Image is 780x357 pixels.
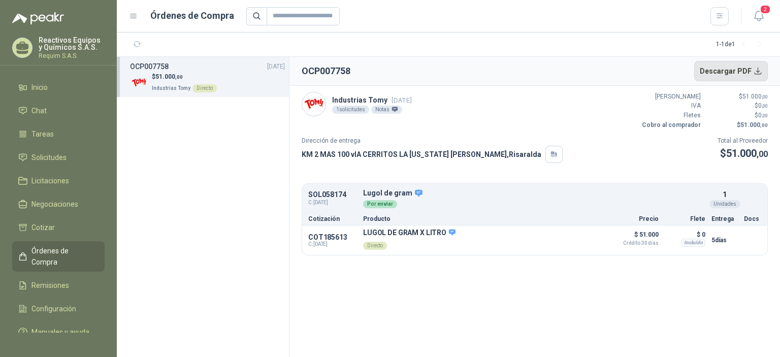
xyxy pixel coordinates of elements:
[707,92,768,102] p: $
[12,171,105,190] a: Licitaciones
[711,234,738,246] p: 5 días
[760,122,768,128] span: ,00
[12,101,105,120] a: Chat
[640,92,701,102] p: [PERSON_NAME]
[302,64,350,78] h2: OCP007758
[39,37,105,51] p: Reactivos Equipos y Químicos S.A.S.
[694,61,768,81] button: Descargar PDF
[665,216,705,222] p: Flete
[681,239,705,247] div: Incluido
[31,222,55,233] span: Cotizar
[31,82,48,93] span: Inicio
[726,147,768,159] span: 51.000
[31,199,78,210] span: Negociaciones
[12,148,105,167] a: Solicitudes
[39,53,105,59] p: Requim S.A.S.
[31,128,54,140] span: Tareas
[152,72,217,82] p: $
[302,149,541,160] p: KM 2 MAS 100 vIA CERRITOS LA [US_STATE] [PERSON_NAME] , Risaralda
[31,245,95,268] span: Órdenes de Compra
[31,105,47,116] span: Chat
[130,61,285,93] a: OCP007758[DATE] Company Logo$51.000,00Industrias TomyDirecto
[723,189,727,200] p: 1
[757,149,768,159] span: ,00
[192,84,217,92] div: Directo
[130,74,148,91] img: Company Logo
[308,191,357,199] p: SOL058174
[152,85,190,91] span: Industrias Tomy
[758,112,768,119] span: 0
[332,106,369,114] div: 1 solicitudes
[308,216,357,222] p: Cotización
[608,229,659,246] p: $ 51.000
[12,78,105,97] a: Inicio
[155,73,183,80] span: 51.000
[31,152,67,163] span: Solicitudes
[762,113,768,118] span: ,00
[392,96,412,104] span: [DATE]
[308,199,357,207] span: C: [DATE]
[12,241,105,272] a: Órdenes de Compra
[742,93,768,100] span: 51.000
[175,74,183,80] span: ,00
[130,61,169,72] h3: OCP007758
[707,120,768,130] p: $
[665,229,705,241] p: $ 0
[31,280,69,291] span: Remisiones
[640,120,701,130] p: Cobro al comprador
[760,5,771,14] span: 2
[150,9,234,23] h1: Órdenes de Compra
[718,146,768,161] p: $
[363,189,705,198] p: Lugol de gram
[744,216,761,222] p: Docs
[12,299,105,318] a: Configuración
[308,241,357,247] span: C: [DATE]
[371,106,402,114] div: Notas
[12,218,105,237] a: Cotizar
[716,37,768,53] div: 1 - 1 de 1
[308,233,357,241] p: COT185613
[711,216,738,222] p: Entrega
[608,216,659,222] p: Precio
[12,12,64,24] img: Logo peakr
[12,276,105,295] a: Remisiones
[762,94,768,100] span: ,00
[363,216,602,222] p: Producto
[762,103,768,109] span: ,00
[12,322,105,342] a: Manuales y ayuda
[363,200,397,208] div: Por enviar
[608,241,659,246] span: Crédito 30 días
[640,101,701,111] p: IVA
[12,124,105,144] a: Tareas
[740,121,768,128] span: 51.000
[363,242,387,250] div: Directo
[707,101,768,111] p: $
[750,7,768,25] button: 2
[31,303,76,314] span: Configuración
[709,200,740,208] div: Unidades
[363,229,456,238] p: LUGOL DE GRAM X LITRO
[758,102,768,109] span: 0
[302,92,326,116] img: Company Logo
[332,94,412,106] p: Industrias Tomy
[267,62,285,72] span: [DATE]
[640,111,701,120] p: Fletes
[718,136,768,146] p: Total al Proveedor
[302,136,563,146] p: Dirección de entrega
[31,327,89,338] span: Manuales y ayuda
[707,111,768,120] p: $
[31,175,69,186] span: Licitaciones
[12,194,105,214] a: Negociaciones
